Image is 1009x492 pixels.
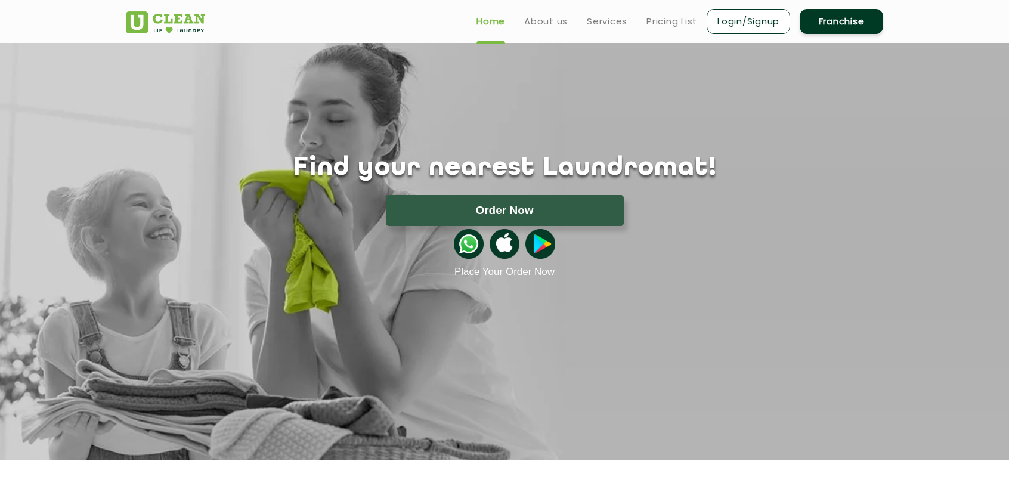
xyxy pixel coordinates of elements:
img: UClean Laundry and Dry Cleaning [126,11,205,33]
button: Order Now [386,195,624,226]
img: whatsappicon.png [454,229,484,259]
a: About us [524,14,568,29]
img: apple-icon.png [490,229,519,259]
a: Place Your Order Now [454,266,555,278]
img: playstoreicon.png [525,229,555,259]
a: Services [587,14,627,29]
a: Home [476,14,505,29]
h1: Find your nearest Laundromat! [117,153,892,183]
a: Pricing List [646,14,697,29]
a: Login/Signup [707,9,790,34]
a: Franchise [800,9,883,34]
